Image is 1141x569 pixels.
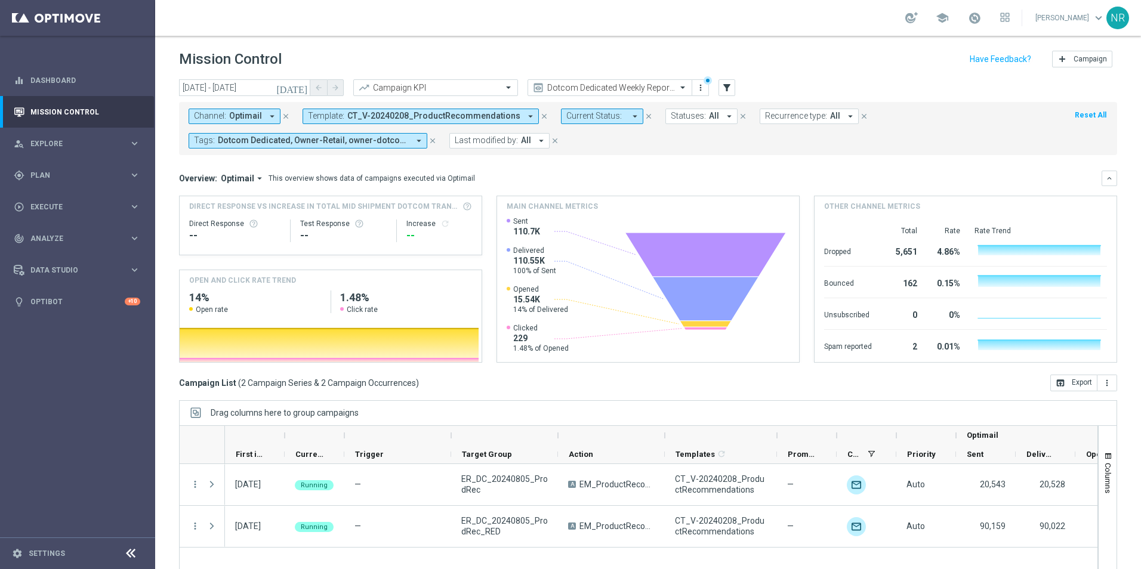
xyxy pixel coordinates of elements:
i: trending_up [358,82,370,94]
button: close [859,110,869,123]
colored-tag: Running [295,521,334,532]
i: more_vert [696,83,705,92]
span: Priority [907,450,936,459]
i: keyboard_arrow_down [1105,174,1114,183]
h4: Main channel metrics [507,201,598,212]
div: 5,651 [886,241,917,260]
button: Data Studio keyboard_arrow_right [13,265,141,275]
button: arrow_forward [327,79,344,96]
div: Rate Trend [975,226,1107,236]
span: Delivered [513,246,556,255]
div: 15 Sep 2025, Monday [235,521,261,531]
i: person_search [14,138,24,149]
span: Calculate column [715,447,726,460]
span: — [354,521,361,531]
i: lightbulb [14,296,24,307]
div: This overview shows data of campaigns executed via Optimail [269,173,475,184]
span: 110.55K [513,255,556,266]
span: Recurrence type: [765,111,827,121]
span: 110.7K [513,226,540,237]
input: Have Feedback? [970,55,1031,63]
i: equalizer [14,75,24,86]
span: Trigger [355,450,384,459]
i: keyboard_arrow_right [129,169,140,181]
span: All [830,111,840,121]
div: -- [406,228,472,243]
span: Dotcom Dedicated Owner-Retail owner-dotcom-dedicated owner-omni-dedicated + 1 more [218,135,409,146]
div: equalizer Dashboard [13,76,141,85]
span: CT_V-20240208_ProductRecommendations [675,515,767,537]
div: Press SPACE to select this row. [180,506,225,548]
i: more_vert [1102,378,1112,388]
img: Optimail [847,517,866,536]
button: Current Status: arrow_drop_down [561,109,643,124]
input: Select date range [179,79,310,96]
button: more_vert [1097,375,1117,391]
span: 15.54K [513,294,568,305]
button: more_vert [190,521,201,531]
i: close [644,112,653,120]
button: arrow_back [310,79,327,96]
i: arrow_forward [331,84,340,92]
span: Running [301,481,328,489]
button: [DATE] [275,79,310,97]
div: 0.15% [932,273,960,292]
img: Optimail [847,475,866,494]
ng-select: Dotcom Dedicated Weekly Reporting [528,79,692,96]
span: 20,528 [1040,480,1065,489]
div: -- [300,228,386,243]
i: keyboard_arrow_right [129,201,140,212]
a: Settings [29,550,65,557]
i: close [428,137,437,145]
span: First in Range [236,450,264,459]
h4: Other channel metrics [824,201,920,212]
span: Delivered [1026,450,1055,459]
span: 14% of Delivered [513,305,568,314]
ng-select: Campaign KPI [353,79,518,96]
div: Optibot [14,286,140,317]
a: [PERSON_NAME]keyboard_arrow_down [1034,9,1106,27]
span: Auto [906,521,925,531]
button: track_changes Analyze keyboard_arrow_right [13,234,141,243]
div: Row Groups [211,408,359,418]
button: more_vert [695,81,707,95]
div: 15 Sep 2025, Monday [235,479,261,490]
span: Templates [676,450,715,459]
button: lightbulb Optibot +10 [13,297,141,307]
button: Mission Control [13,107,141,117]
span: Template: [308,111,344,121]
a: Optibot [30,286,125,317]
span: 90,022 [1040,521,1065,531]
i: refresh [440,219,450,228]
i: open_in_browser [1056,378,1065,388]
i: play_circle_outline [14,202,24,212]
span: A [568,481,576,488]
h1: Mission Control [179,51,282,68]
div: 0 [886,304,917,323]
i: arrow_drop_down [525,111,536,122]
i: preview [532,82,544,94]
span: Optimail [229,111,262,121]
button: more_vert [190,479,201,490]
i: close [739,112,747,120]
span: Optimail [967,431,998,440]
button: Optimail arrow_drop_down [217,173,269,184]
span: Open rate [196,305,228,314]
button: close [643,110,654,123]
h2: 14% [189,290,321,305]
i: arrow_drop_down [267,111,277,122]
button: keyboard_arrow_down [1102,171,1117,186]
span: 2 Campaign Series & 2 Campaign Occurrences [241,378,416,388]
span: school [936,11,949,24]
button: Tags: Dotcom Dedicated, Owner-Retail, owner-dotcom-dedicated, owner-omni-dedicated, owner-retail ... [189,133,427,149]
span: Tags: [194,135,215,146]
div: +10 [125,298,140,305]
span: ER_DC_20240805_ProdRec [461,474,548,495]
span: — [354,480,361,489]
span: 90,159 [980,521,1006,531]
span: — [787,479,794,490]
div: Total [886,226,917,236]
